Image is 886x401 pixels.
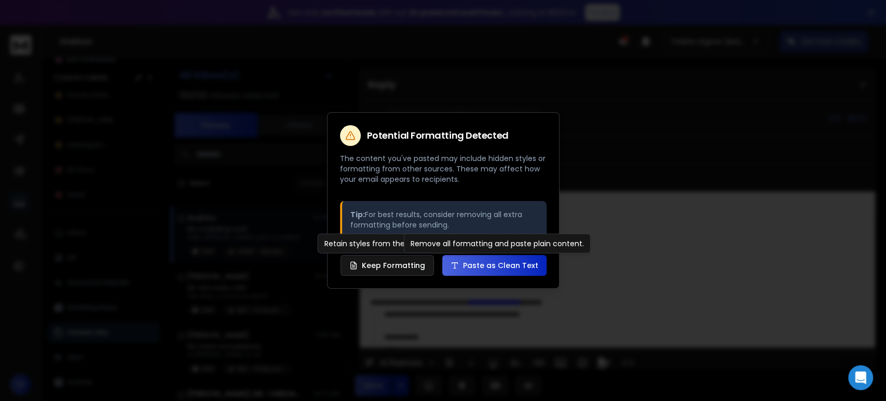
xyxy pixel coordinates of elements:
p: The content you've pasted may include hidden styles or formatting from other sources. These may a... [340,153,547,184]
div: Remove all formatting and paste plain content. [404,234,591,253]
button: Paste as Clean Text [442,255,547,276]
p: For best results, consider removing all extra formatting before sending. [350,209,538,230]
strong: Tip: [350,209,365,220]
h2: Potential Formatting Detected [367,131,509,140]
div: Retain styles from the original source. [318,234,468,253]
div: Open Intercom Messenger [848,365,873,390]
button: Keep Formatting [340,255,434,276]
